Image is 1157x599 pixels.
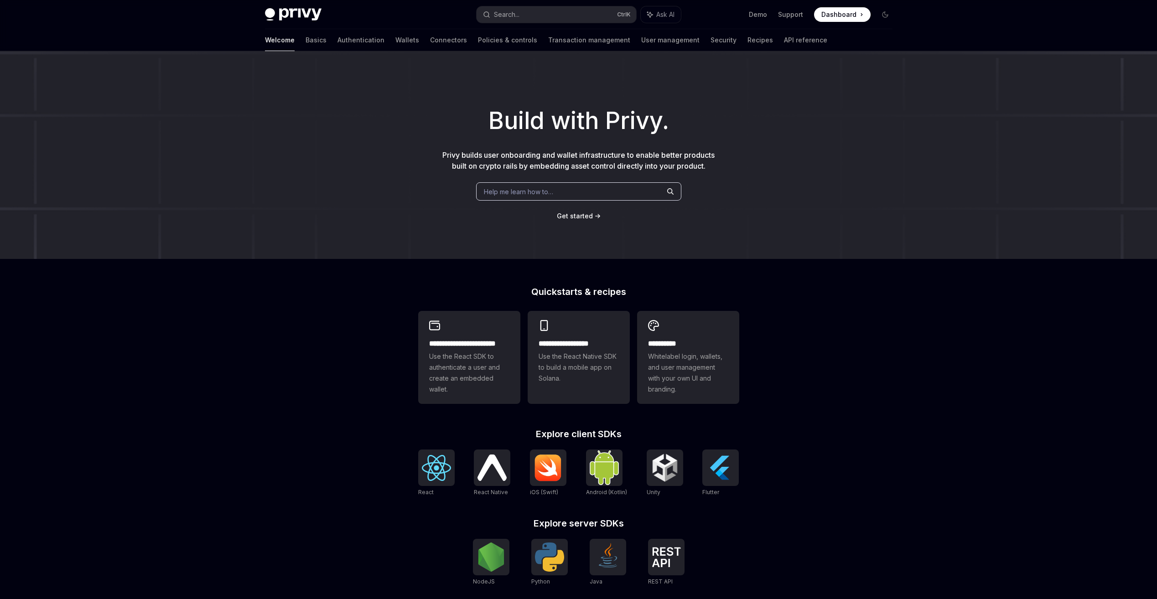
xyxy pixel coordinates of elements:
[778,10,803,19] a: Support
[474,449,510,497] a: React NativeReact Native
[586,489,627,496] span: Android (Kotlin)
[430,29,467,51] a: Connectors
[494,9,519,20] div: Search...
[593,542,623,572] img: Java
[650,453,680,482] img: Unity
[473,578,495,585] span: NodeJS
[395,29,419,51] a: Wallets
[477,542,506,572] img: NodeJS
[539,351,619,384] span: Use the React Native SDK to build a mobile app on Solana.
[337,29,384,51] a: Authentication
[814,7,871,22] a: Dashboard
[477,6,636,23] button: Search...CtrlK
[557,212,593,220] span: Get started
[590,578,602,585] span: Java
[641,6,681,23] button: Ask AI
[418,519,739,528] h2: Explore server SDKs
[747,29,773,51] a: Recipes
[429,351,509,395] span: Use the React SDK to authenticate a user and create an embedded wallet.
[418,489,434,496] span: React
[749,10,767,19] a: Demo
[484,187,553,196] span: Help me learn how to…
[15,103,1142,139] h1: Build with Privy.
[652,547,681,567] img: REST API
[548,29,630,51] a: Transaction management
[422,455,451,481] img: React
[821,10,856,19] span: Dashboard
[442,150,715,170] span: Privy builds user onboarding and wallet infrastructure to enable better products built on crypto ...
[590,539,626,586] a: JavaJava
[530,489,558,496] span: iOS (Swift)
[418,287,739,296] h2: Quickstarts & recipes
[265,29,295,51] a: Welcome
[531,539,568,586] a: PythonPython
[878,7,892,22] button: Toggle dark mode
[647,489,660,496] span: Unity
[534,454,563,481] img: iOS (Swift)
[418,429,739,439] h2: Explore client SDKs
[265,8,322,21] img: dark logo
[784,29,827,51] a: API reference
[528,311,630,404] a: **** **** **** ***Use the React Native SDK to build a mobile app on Solana.
[648,351,728,395] span: Whitelabel login, wallets, and user management with your own UI and branding.
[656,10,674,19] span: Ask AI
[711,29,737,51] a: Security
[535,542,564,572] img: Python
[473,539,509,586] a: NodeJSNodeJS
[647,449,683,497] a: UnityUnity
[474,489,508,496] span: React Native
[590,450,619,485] img: Android (Kotlin)
[648,578,673,585] span: REST API
[702,489,719,496] span: Flutter
[418,449,455,497] a: ReactReact
[531,578,550,585] span: Python
[478,29,537,51] a: Policies & controls
[586,449,627,497] a: Android (Kotlin)Android (Kotlin)
[530,449,566,497] a: iOS (Swift)iOS (Swift)
[702,449,739,497] a: FlutterFlutter
[617,11,631,18] span: Ctrl K
[706,453,735,482] img: Flutter
[648,539,685,586] a: REST APIREST API
[637,311,739,404] a: **** *****Whitelabel login, wallets, and user management with your own UI and branding.
[306,29,327,51] a: Basics
[641,29,700,51] a: User management
[477,454,507,480] img: React Native
[557,212,593,221] a: Get started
